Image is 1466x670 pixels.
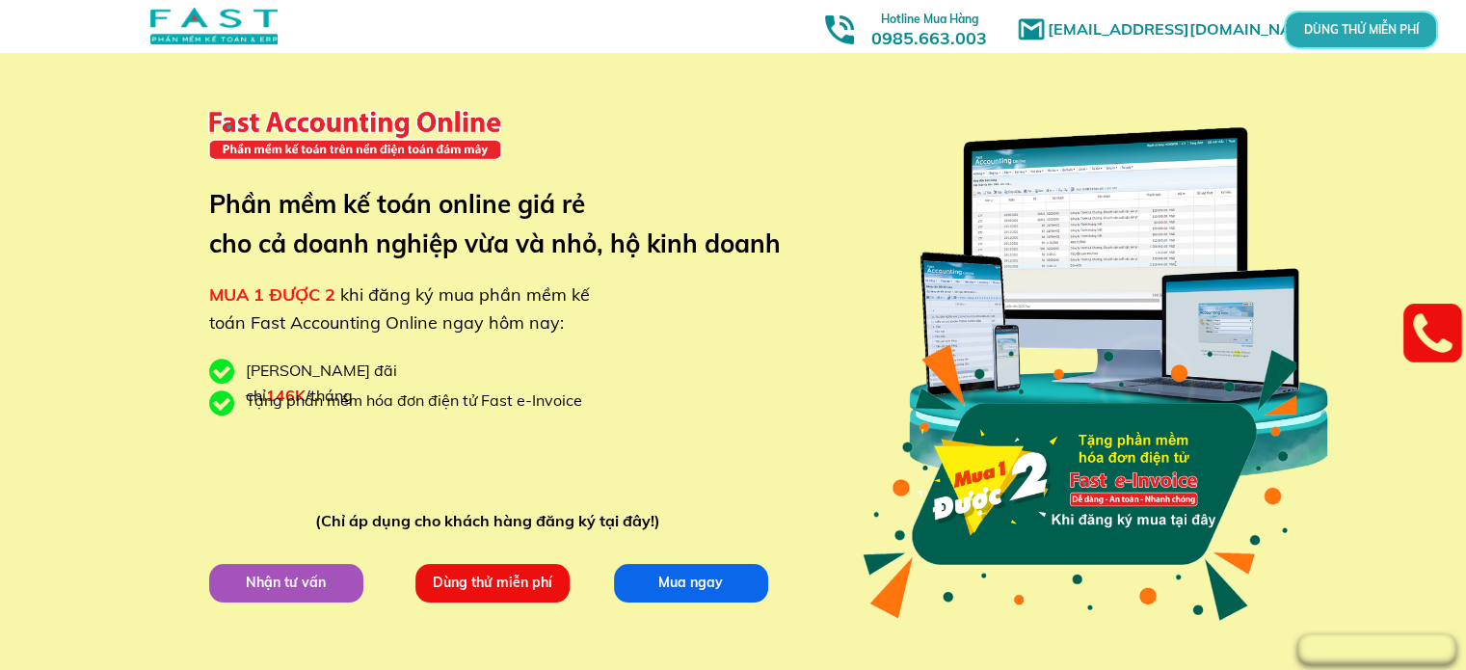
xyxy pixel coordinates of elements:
div: (Chỉ áp dụng cho khách hàng đăng ký tại đây!) [315,509,669,534]
p: DÙNG THỬ MIỄN PHÍ [1282,12,1440,48]
div: Tặng phần mềm hóa đơn điện tử Fast e-Invoice [246,389,597,414]
span: khi đăng ký mua phần mềm kế toán Fast Accounting Online ngay hôm nay: [209,283,590,334]
div: [PERSON_NAME] đãi chỉ /tháng [246,359,496,408]
span: MUA 1 ĐƯỢC 2 [209,283,335,306]
span: 146K [266,386,306,405]
h3: 0985.663.003 [850,7,1008,48]
p: Dùng thử miễn phí [408,562,577,604]
span: Hotline Mua Hàng [881,12,978,26]
h3: Phần mềm kế toán online giá rẻ cho cả doanh nghiệp vừa và nhỏ, hộ kinh doanh [209,184,810,264]
h1: [EMAIL_ADDRESS][DOMAIN_NAME] [1048,17,1332,42]
p: Mua ngay [606,562,776,604]
p: Nhận tư vấn [201,562,371,604]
